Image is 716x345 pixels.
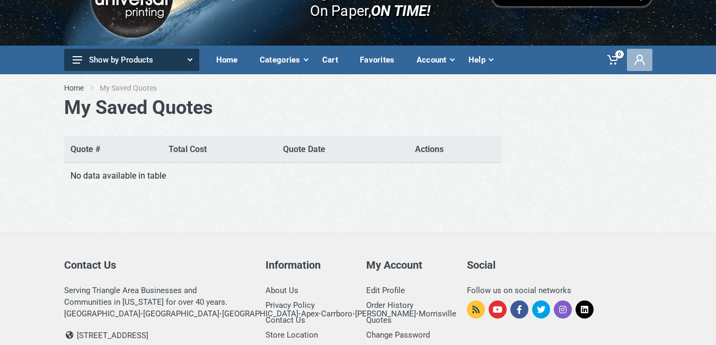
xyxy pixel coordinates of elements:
[461,49,500,71] div: Help
[64,49,199,71] button: Show by Products
[366,259,451,271] h5: My Account
[352,49,409,71] div: Favorites
[162,137,277,163] th: Total Cost
[366,300,413,310] a: Order History
[352,46,409,74] a: Favorites
[209,46,252,74] a: Home
[615,50,624,58] span: 0
[315,46,352,74] a: Cart
[64,163,501,189] td: No data available in table
[366,330,430,340] a: Change Password
[140,309,143,319] strong: ·
[266,315,305,325] a: Contact Us
[467,259,652,271] h5: Social
[277,137,408,163] th: Quote Date
[409,49,461,71] div: Account
[266,330,318,340] a: Store Location
[64,328,250,343] li: [STREET_ADDRESS]
[409,137,501,163] th: Actions
[64,83,652,93] nav: breadcrumb
[64,137,162,163] th: Quote #
[252,49,315,71] div: Categories
[366,286,405,295] a: Edit Profile
[100,83,173,93] li: My Saved Quotes
[366,315,392,325] a: Quotes
[315,49,352,71] div: Cart
[266,300,315,310] a: Privacy Policy
[600,46,627,74] a: 0
[266,286,298,295] a: About Us
[371,2,430,20] i: ON TIME!
[64,83,84,93] a: Home
[64,259,250,271] h5: Contact Us
[64,285,250,320] div: Serving Triangle Area Businesses and Communities in [US_STATE] for over 40 years. [GEOGRAPHIC_DAT...
[209,49,252,71] div: Home
[219,309,222,319] strong: ·
[64,96,652,119] h1: My Saved Quotes
[266,259,350,271] h5: Information
[467,285,652,296] div: Follow us on social networks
